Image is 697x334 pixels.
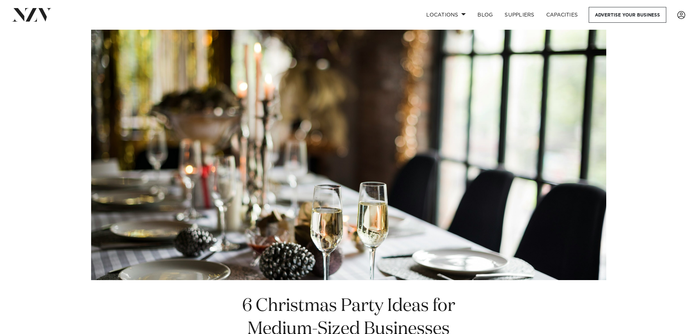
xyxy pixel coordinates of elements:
a: BLOG [472,7,499,23]
a: Capacities [540,7,584,23]
a: Advertise your business [589,7,666,23]
a: Locations [420,7,472,23]
a: SUPPLIERS [499,7,540,23]
img: 6 Christmas Party Ideas for Medium-Sized Businesses [91,30,606,280]
img: nzv-logo.png [12,8,52,21]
